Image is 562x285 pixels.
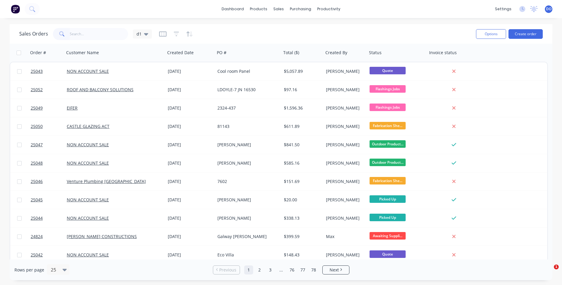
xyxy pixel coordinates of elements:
[330,267,339,273] span: Next
[167,50,194,56] div: Created Date
[370,159,406,166] span: Outdoor Product...
[217,234,276,240] div: Galway [PERSON_NAME]
[31,228,67,246] a: 24824
[31,234,43,240] span: 24824
[31,191,67,209] a: 25045
[284,197,319,203] div: $20.00
[217,50,226,56] div: PO #
[326,197,363,203] div: [PERSON_NAME]
[31,105,43,111] span: 25049
[217,68,276,74] div: Cool room Panel
[217,252,276,258] div: Eco Villa
[277,265,286,274] a: Jump forward
[31,117,67,135] a: 25050
[219,267,236,273] span: Previous
[370,232,406,240] span: Awaiting Suppli...
[213,267,240,273] a: Previous page
[284,234,319,240] div: $399.59
[19,31,48,37] h1: Sales Orders
[67,234,137,239] a: [PERSON_NAME] CONSTRUCTIONS
[287,5,314,14] div: purchasing
[31,215,43,221] span: 25044
[284,142,319,148] div: $841.50
[326,160,363,166] div: [PERSON_NAME]
[67,68,109,74] a: NON ACCOUNT SALE
[370,214,406,221] span: Picked Up
[284,123,319,129] div: $611.89
[554,265,559,269] span: 1
[244,265,253,274] a: Page 1 is your current page
[31,160,43,166] span: 25048
[255,265,264,274] a: Page 2
[31,68,43,74] span: 25043
[168,197,213,203] div: [DATE]
[31,154,67,172] a: 25048
[168,123,213,129] div: [DATE]
[283,50,299,56] div: Total ($)
[31,252,43,258] span: 25042
[266,265,275,274] a: Page 3
[31,99,67,117] a: 25049
[217,105,276,111] div: 2324-437
[67,87,134,92] a: ROOF AND BALCONY SOLUTIONS
[284,252,319,258] div: $148.43
[370,195,406,203] span: Picked Up
[326,87,363,93] div: [PERSON_NAME]
[217,87,276,93] div: LDOYLE-7 JN 16530
[30,50,46,56] div: Order #
[314,5,343,14] div: productivity
[137,31,142,37] span: d1
[217,178,276,184] div: 7602
[67,252,109,258] a: NON ACCOUNT SALE
[168,142,213,148] div: [DATE]
[31,178,43,184] span: 25046
[67,160,109,166] a: NON ACCOUNT SALE
[429,50,457,56] div: Invoice status
[31,87,43,93] span: 25052
[326,123,363,129] div: [PERSON_NAME]
[284,215,319,221] div: $338.13
[492,5,514,14] div: settings
[370,122,406,129] span: Fabrication She...
[326,142,363,148] div: [PERSON_NAME]
[546,6,551,12] span: DO
[31,209,67,227] a: 25044
[31,142,43,148] span: 25047
[168,160,213,166] div: [DATE]
[326,178,363,184] div: [PERSON_NAME]
[325,50,347,56] div: Created By
[219,5,247,14] a: dashboard
[31,246,67,264] a: 25042
[168,234,213,240] div: [DATE]
[14,267,44,273] span: Rows per page
[168,87,213,93] div: [DATE]
[168,178,213,184] div: [DATE]
[284,160,319,166] div: $585.16
[11,5,20,14] img: Factory
[370,140,406,148] span: Outdoor Product...
[247,5,270,14] div: products
[31,123,43,129] span: 25050
[326,215,363,221] div: [PERSON_NAME]
[70,28,128,40] input: Search...
[217,123,276,129] div: 81143
[217,215,276,221] div: [PERSON_NAME]
[370,67,406,74] span: Quote
[298,265,307,274] a: Page 77
[370,177,406,184] span: Fabrication She...
[287,265,296,274] a: Page 76
[67,178,146,184] a: Venture Plumbing [GEOGRAPHIC_DATA]
[67,105,78,111] a: EIFER
[284,178,319,184] div: $151.69
[270,5,287,14] div: sales
[168,105,213,111] div: [DATE]
[326,105,363,111] div: [PERSON_NAME]
[369,50,382,56] div: Status
[168,252,213,258] div: [DATE]
[217,197,276,203] div: [PERSON_NAME]
[309,265,318,274] a: Page 78
[67,197,109,203] a: NON ACCOUNT SALE
[217,142,276,148] div: [PERSON_NAME]
[67,142,109,147] a: NON ACCOUNT SALE
[31,197,43,203] span: 25045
